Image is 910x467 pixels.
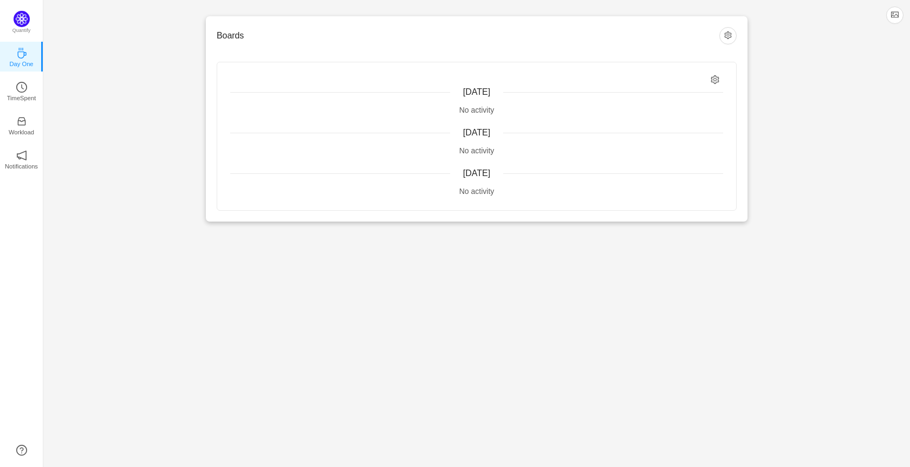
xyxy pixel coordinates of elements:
a: icon: coffeeDay One [16,51,27,62]
i: icon: coffee [16,48,27,59]
div: No activity [230,145,723,157]
a: icon: question-circle [16,445,27,456]
i: icon: clock-circle [16,82,27,93]
span: [DATE] [463,128,490,137]
p: TimeSpent [7,93,36,103]
div: No activity [230,186,723,197]
p: Workload [9,127,34,137]
p: Notifications [5,161,38,171]
a: icon: inboxWorkload [16,119,27,130]
button: icon: picture [886,7,903,24]
i: icon: inbox [16,116,27,127]
i: icon: notification [16,150,27,161]
span: [DATE] [463,168,490,178]
div: No activity [230,105,723,116]
span: [DATE] [463,87,490,96]
a: icon: clock-circleTimeSpent [16,85,27,96]
h3: Boards [217,30,719,41]
img: Quantify [14,11,30,27]
i: icon: setting [711,75,720,85]
a: icon: notificationNotifications [16,153,27,164]
button: icon: setting [719,27,737,44]
p: Day One [9,59,33,69]
p: Quantify [12,27,31,35]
